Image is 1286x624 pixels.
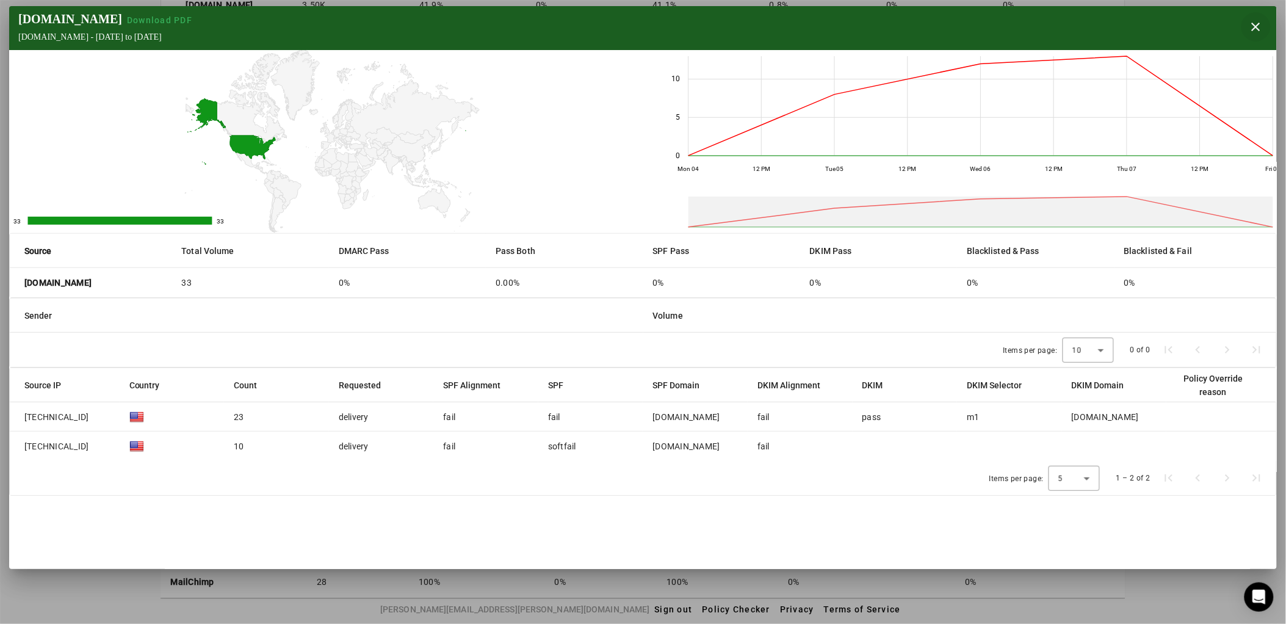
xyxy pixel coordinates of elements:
div: Policy Override reason [1176,372,1262,399]
mat-header-cell: DKIM Pass [800,234,957,268]
text: 12 PM [898,165,916,172]
div: Items per page: [989,473,1044,485]
div: Source IP [24,379,61,392]
mat-cell: fail [748,402,853,432]
span: Download PDF [127,15,192,25]
div: SPF Alignment [443,379,511,392]
div: pass [862,411,881,423]
div: SPF [548,379,563,392]
svg: A chart. [9,50,648,233]
div: Country [129,379,171,392]
mat-header-cell: Total Volume [172,234,328,268]
mat-cell: 0.00% [486,268,643,297]
div: [DOMAIN_NAME] [1072,411,1139,423]
mat-cell: 23 [224,402,329,432]
mat-cell: 0% [800,268,957,297]
text: 33 [13,218,21,225]
div: SPF Domain [652,379,699,392]
div: SPF Alignment [443,379,500,392]
mat-header-cell: Blacklisted & Pass [957,234,1114,268]
div: DKIM Selector [967,379,1022,392]
div: DKIM Domain [1072,379,1135,392]
div: Count [234,379,257,392]
text: Wed 06 [970,165,991,172]
mat-cell: fail [433,432,538,461]
mat-cell: delivery [329,432,434,461]
span: 10 [1072,346,1082,355]
mat-cell: 0% [1114,268,1276,297]
mat-header-cell: Blacklisted & Fail [1114,234,1276,268]
div: [DOMAIN_NAME] [652,411,720,423]
text: 12 PM [1045,165,1063,172]
strong: [DOMAIN_NAME] [24,277,92,289]
mat-header-cell: Pass Both [486,234,643,268]
div: DKIM Alignment [757,379,820,392]
div: DKIM [862,379,894,392]
mat-cell: delivery [329,402,434,432]
span: [TECHNICAL_ID] [24,440,89,452]
mat-cell: fail [433,402,538,432]
div: [DOMAIN_NAME] [652,440,720,452]
div: Open Intercom Messenger [1244,582,1274,612]
mat-header-cell: Sender [10,299,643,333]
button: Download PDF [122,14,197,26]
div: DKIM Domain [1072,379,1124,392]
div: Requested [339,379,392,392]
mat-cell: fail [748,432,853,461]
div: 1 – 2 of 2 [1116,472,1151,484]
div: [DOMAIN_NAME] - [DATE] to [DATE] [18,32,197,42]
text: Thu 07 [1117,165,1136,172]
div: Country [129,379,160,392]
strong: Source [24,244,52,258]
div: [DOMAIN_NAME] [18,12,197,26]
text: 33 [217,218,224,225]
text: 12 PM [753,165,770,172]
mat-cell: 0% [329,268,486,297]
mat-header-cell: DMARC Pass [329,234,486,268]
mat-cell: 0% [957,268,1114,297]
mat-cell: 33 [172,268,328,297]
text: 12 PM [1191,165,1208,172]
span: 5 [1058,474,1063,483]
div: softfail [548,440,576,452]
div: m1 [967,411,980,423]
div: DKIM Alignment [757,379,831,392]
div: DKIM Selector [967,379,1033,392]
text: 10 [671,74,680,83]
div: Policy Override reason [1176,372,1251,399]
div: SPF Domain [652,379,710,392]
div: Requested [339,379,381,392]
div: DKIM [862,379,883,392]
text: Tue 05 [825,165,844,172]
mat-cell: 10 [224,432,329,461]
text: 0 [676,151,680,160]
text: 5 [676,113,680,122]
mat-cell: 0% [643,268,800,297]
div: SPF [548,379,574,392]
div: Items per page: [1003,344,1058,357]
span: [TECHNICAL_ID] [24,411,89,423]
div: Count [234,379,268,392]
img: blank.gif [129,439,144,454]
mat-header-cell: Volume [643,299,1277,333]
img: blank.gif [129,410,144,424]
text: Mon 04 [677,165,699,172]
text: Fri 08 [1265,165,1281,172]
div: Source IP [24,379,72,392]
div: 0 of 0 [1130,344,1151,356]
mat-header-cell: SPF Pass [643,234,800,268]
div: fail [548,411,560,423]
